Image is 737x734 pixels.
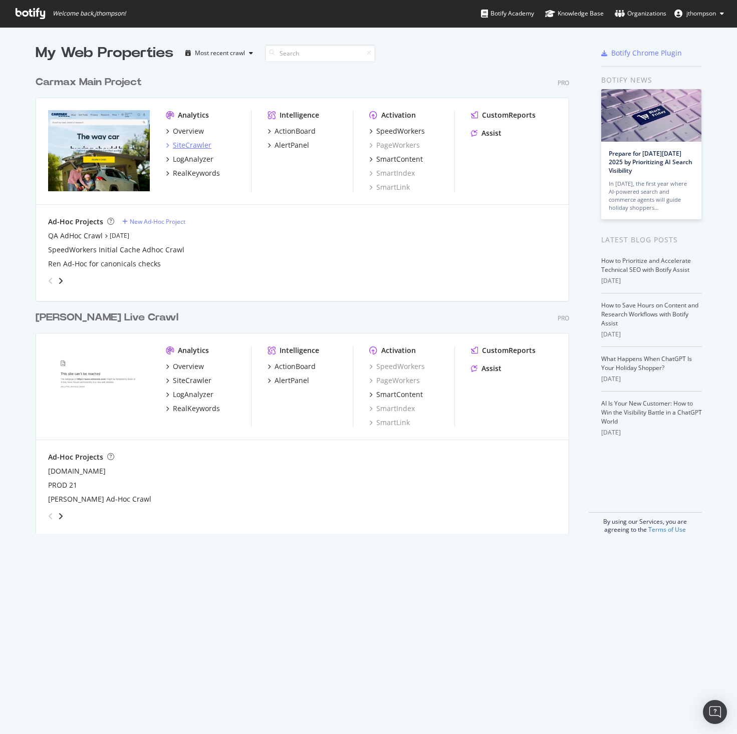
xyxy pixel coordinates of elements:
[48,110,150,191] img: carmax.com
[166,168,220,178] a: RealKeywords
[268,376,309,386] a: AlertPanel
[369,376,420,386] a: PageWorkers
[609,149,692,175] a: Prepare for [DATE][DATE] 2025 by Prioritizing AI Search Visibility
[589,512,702,534] div: By using our Services, you are agreeing to the
[173,126,204,136] div: Overview
[57,276,64,286] div: angle-right
[268,361,316,372] a: ActionBoard
[181,45,257,61] button: Most recent crawl
[601,354,692,372] a: What Happens When ChatGPT Is Your Holiday Shopper?
[369,126,425,136] a: SpeedWorkers
[369,182,410,192] a: SmartLink
[48,494,151,504] a: [PERSON_NAME] Ad-Hoc Crawl
[369,390,423,400] a: SmartContent
[130,217,185,226] div: New Ad-Hoc Project
[601,89,701,142] img: Prepare for Black Friday 2025 by Prioritizing AI Search Visibility
[280,345,319,355] div: Intelligence
[275,376,309,386] div: AlertPanel
[703,700,727,724] div: Open Intercom Messenger
[686,9,716,18] span: jthompson
[601,48,682,58] a: Botify Chrome Plugin
[173,154,213,164] div: LogAnalyzer
[381,345,416,355] div: Activation
[481,9,534,19] div: Botify Academy
[481,363,502,374] div: Assist
[268,140,309,150] a: AlertPanel
[648,525,686,534] a: Terms of Use
[178,110,209,120] div: Analytics
[369,404,415,414] div: SmartIndex
[166,390,213,400] a: LogAnalyzer
[609,180,694,212] div: In [DATE], the first year where AI-powered search and commerce agents will guide holiday shoppers…
[376,126,425,136] div: SpeedWorkers
[601,276,702,285] div: [DATE]
[369,168,415,178] a: SmartIndex
[166,140,211,150] a: SiteCrawler
[545,9,604,19] div: Knowledge Base
[48,259,161,269] a: Ren Ad-Hoc for canonicals checks
[48,345,150,427] img: edmunds.com
[481,128,502,138] div: Assist
[36,310,182,325] a: [PERSON_NAME] Live Crawl
[57,511,64,521] div: angle-right
[601,301,698,327] a: How to Save Hours on Content and Research Workflows with Botify Assist
[173,361,204,372] div: Overview
[369,418,410,428] a: SmartLink
[48,231,103,241] a: QA AdHoc Crawl
[48,466,106,476] a: [DOMAIN_NAME]
[48,452,103,462] div: Ad-Hoc Projects
[601,428,702,437] div: [DATE]
[36,63,577,534] div: grid
[280,110,319,120] div: Intelligence
[601,256,691,274] a: How to Prioritize and Accelerate Technical SEO with Botify Assist
[265,45,375,62] input: Search
[44,273,57,289] div: angle-left
[611,48,682,58] div: Botify Chrome Plugin
[48,480,77,490] a: PROD 21
[173,404,220,414] div: RealKeywords
[558,79,569,87] div: Pro
[166,376,211,386] a: SiteCrawler
[48,217,103,227] div: Ad-Hoc Projects
[36,75,142,90] div: Carmax Main Project
[173,168,220,178] div: RealKeywords
[44,508,57,524] div: angle-left
[173,376,211,386] div: SiteCrawler
[601,234,702,245] div: Latest Blog Posts
[48,245,184,255] a: SpeedWorkers Initial Cache Adhoc Crawl
[376,154,423,164] div: SmartContent
[601,75,702,86] div: Botify news
[268,126,316,136] a: ActionBoard
[482,110,536,120] div: CustomReports
[471,345,536,355] a: CustomReports
[601,399,702,426] a: AI Is Your New Customer: How to Win the Visibility Battle in a ChatGPT World
[369,140,420,150] a: PageWorkers
[178,345,209,355] div: Analytics
[369,361,425,372] a: SpeedWorkers
[471,110,536,120] a: CustomReports
[558,314,569,322] div: Pro
[110,231,129,240] a: [DATE]
[166,126,204,136] a: Overview
[666,6,732,22] button: jthompson
[53,10,126,18] span: Welcome back, jthompson !
[166,404,220,414] a: RealKeywords
[275,126,316,136] div: ActionBoard
[615,9,666,19] div: Organizations
[166,361,204,372] a: Overview
[601,330,702,339] div: [DATE]
[122,217,185,226] a: New Ad-Hoc Project
[275,361,316,372] div: ActionBoard
[471,128,502,138] a: Assist
[376,390,423,400] div: SmartContent
[381,110,416,120] div: Activation
[36,43,173,63] div: My Web Properties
